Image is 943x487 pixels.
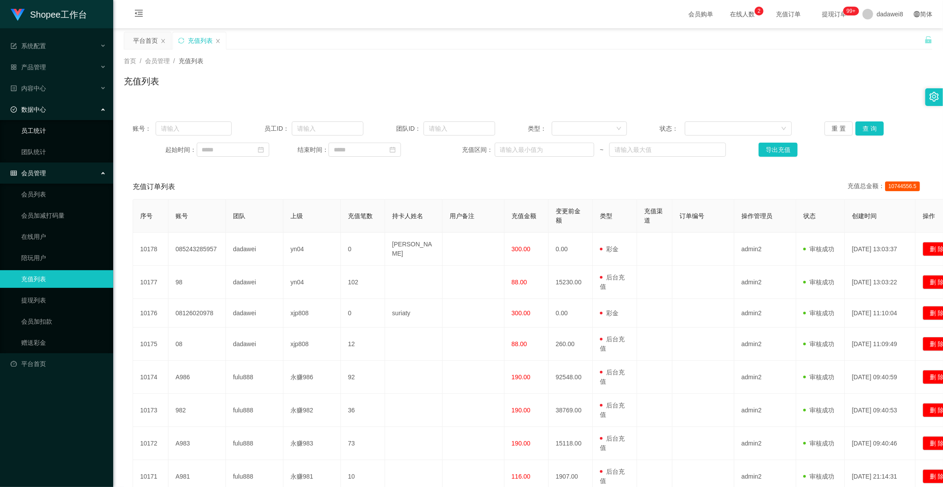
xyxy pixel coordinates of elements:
span: 团队 [233,212,245,219]
span: 操作管理员 [741,212,772,219]
i: 图标: close [160,38,166,44]
span: 88.00 [512,279,527,286]
td: 10178 [133,233,168,266]
input: 请输入最小值为 [495,143,594,157]
span: 类型 [600,212,612,219]
i: 图标: calendar [389,147,396,153]
td: yn04 [283,233,341,266]
span: 审核成功 [803,374,834,381]
span: 88.00 [512,340,527,347]
span: 后台充值 [600,274,625,290]
span: 彩金 [600,245,618,253]
button: 查 询 [855,121,884,136]
span: 产品管理 [11,64,46,71]
td: dadawei [226,299,283,328]
td: 0 [341,299,385,328]
td: xjp808 [283,328,341,361]
td: 0.00 [549,299,593,328]
span: 后台充值 [600,369,625,385]
td: [DATE] 11:09:49 [845,328,916,361]
td: admin2 [734,266,796,299]
i: 图标: appstore-o [11,64,17,70]
span: 上级 [290,212,303,219]
a: 员工统计 [21,122,106,140]
td: 10176 [133,299,168,328]
td: [DATE] 09:40:46 [845,427,916,460]
td: dadawei [226,328,283,361]
td: 永赚986 [283,361,341,394]
span: 充值列表 [179,57,203,64]
span: 充值金额 [512,212,536,219]
h1: Shopee工作台 [30,0,87,29]
a: 提现列表 [21,291,106,309]
td: 92548.00 [549,361,593,394]
sup: 303 [843,7,859,15]
i: 图标: close [215,38,221,44]
span: 彩金 [600,310,618,317]
i: 图标: global [914,11,920,17]
td: 260.00 [549,328,593,361]
input: 请输入 [424,121,495,136]
td: 982 [168,394,226,427]
span: 操作 [923,212,935,219]
span: 后台充值 [600,402,625,418]
span: 充值笔数 [348,212,373,219]
td: 0 [341,233,385,266]
td: 12 [341,328,385,361]
span: 充值区间： [462,145,494,155]
img: logo.9652507e.png [11,9,25,21]
i: 图标: table [11,170,17,176]
span: 用户备注 [450,212,474,219]
p: 2 [758,7,761,15]
span: 订单编号 [680,212,704,219]
td: 73 [341,427,385,460]
td: admin2 [734,299,796,328]
td: dadawei [226,266,283,299]
span: 充值渠道 [644,208,663,224]
span: 190.00 [512,407,531,414]
td: [PERSON_NAME] [385,233,443,266]
span: 后台充值 [600,468,625,484]
span: 审核成功 [803,245,834,253]
i: 图标: setting [929,92,939,102]
span: 持卡人姓名 [392,212,423,219]
i: 图标: calendar [258,147,264,153]
span: 300.00 [512,245,531,253]
td: 10173 [133,394,168,427]
a: 赠送彩金 [21,334,106,351]
span: 审核成功 [803,407,834,414]
td: 永赚983 [283,427,341,460]
sup: 2 [755,7,764,15]
td: admin2 [734,361,796,394]
td: A986 [168,361,226,394]
i: 图标: profile [11,85,17,91]
a: 图标: dashboard平台首页 [11,355,106,373]
span: 团队ID： [396,124,424,133]
td: 15230.00 [549,266,593,299]
td: 98 [168,266,226,299]
td: yn04 [283,266,341,299]
a: 会员加扣款 [21,313,106,330]
span: 提现订单 [817,11,851,17]
td: 10177 [133,266,168,299]
span: / [173,57,175,64]
span: ~ [594,145,610,155]
i: 图标: form [11,43,17,49]
td: 36 [341,394,385,427]
span: 员工ID： [264,124,292,133]
td: xjp808 [283,299,341,328]
td: fulu888 [226,361,283,394]
span: 后台充值 [600,336,625,352]
td: 92 [341,361,385,394]
span: 系统配置 [11,42,46,49]
span: 190.00 [512,374,531,381]
td: [DATE] 09:40:53 [845,394,916,427]
span: 300.00 [512,310,531,317]
td: 08 [168,328,226,361]
i: 图标: down [616,126,622,132]
span: 序号 [140,212,153,219]
td: 0.00 [549,233,593,266]
button: 导出充值 [759,143,798,157]
span: 190.00 [512,440,531,447]
i: 图标: check-circle-o [11,106,17,113]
